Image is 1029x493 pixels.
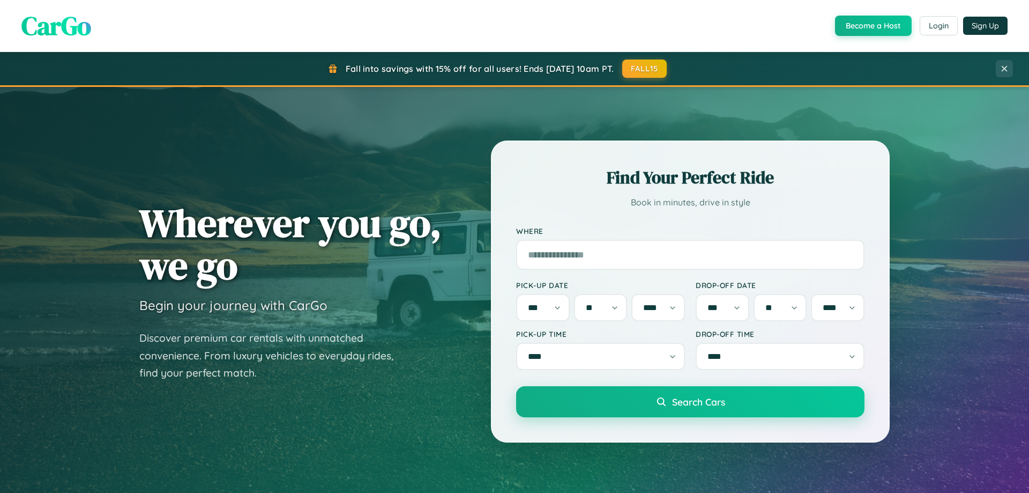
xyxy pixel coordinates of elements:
button: Search Cars [516,386,864,417]
label: Pick-up Date [516,281,685,290]
button: Become a Host [835,16,912,36]
h3: Begin your journey with CarGo [139,297,327,313]
button: FALL15 [622,60,667,78]
h1: Wherever you go, we go [139,202,442,286]
span: CarGo [21,8,91,43]
h2: Find Your Perfect Ride [516,166,864,189]
label: Drop-off Date [696,281,864,290]
span: Search Cars [672,396,725,408]
label: Drop-off Time [696,329,864,339]
label: Pick-up Time [516,329,685,339]
p: Discover premium car rentals with unmatched convenience. From luxury vehicles to everyday rides, ... [139,329,407,382]
p: Book in minutes, drive in style [516,195,864,210]
button: Login [920,16,958,35]
span: Fall into savings with 15% off for all users! Ends [DATE] 10am PT. [346,63,614,74]
label: Where [516,226,864,236]
button: Sign Up [963,17,1008,35]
